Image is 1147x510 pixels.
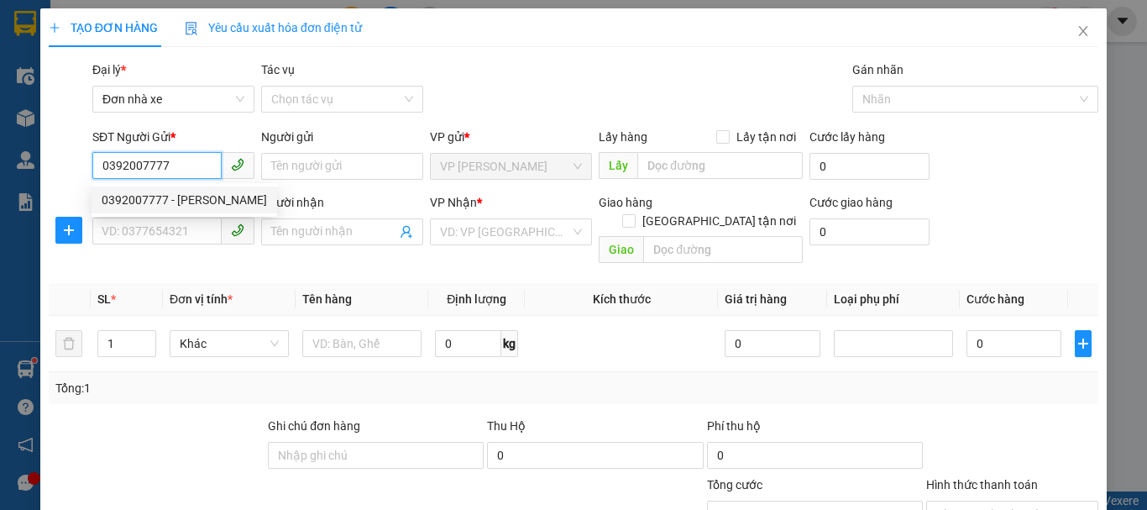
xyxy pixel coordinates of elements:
[180,331,279,356] span: Khác
[440,154,582,179] span: VP Linh Đàm
[55,217,82,244] button: plus
[599,152,637,179] span: Lấy
[268,419,360,433] label: Ghi chú đơn hàng
[707,478,762,492] span: Tổng cước
[809,196,893,209] label: Cước giao hàng
[707,417,923,442] div: Phí thu hộ
[268,442,484,469] input: Ghi chú đơn hàng
[599,236,643,263] span: Giao
[261,128,423,146] div: Người gửi
[170,292,233,306] span: Đơn vị tính
[56,223,81,237] span: plus
[55,330,82,357] button: delete
[231,158,244,171] span: phone
[231,223,244,237] span: phone
[730,128,803,146] span: Lấy tận nơi
[102,191,267,209] div: 0392007777 - [PERSON_NAME]
[430,128,592,146] div: VP gửi
[102,87,244,112] span: Đơn nhà xe
[55,379,444,397] div: Tổng: 1
[1076,24,1090,38] span: close
[261,63,295,76] label: Tác vụ
[827,283,960,316] th: Loại phụ phí
[49,22,60,34] span: plus
[302,292,352,306] span: Tên hàng
[1060,8,1107,55] button: Close
[1075,330,1092,357] button: plus
[593,292,651,306] span: Kích thước
[400,225,413,239] span: user-add
[636,212,803,230] span: [GEOGRAPHIC_DATA] tận nơi
[599,130,647,144] span: Lấy hàng
[725,330,820,357] input: 0
[926,478,1038,492] label: Hình thức thanh toán
[430,196,477,209] span: VP Nhận
[92,187,277,213] div: 0392007777 - huyền
[49,21,158,34] span: TẠO ĐƠN HÀNG
[487,419,526,433] span: Thu Hộ
[966,292,1024,306] span: Cước hàng
[97,292,111,306] span: SL
[185,22,198,35] img: icon
[92,63,126,76] span: Đại lý
[302,330,422,357] input: VD: Bàn, Ghế
[185,21,362,34] span: Yêu cầu xuất hóa đơn điện tử
[1076,337,1091,350] span: plus
[599,196,652,209] span: Giao hàng
[261,193,423,212] div: Người nhận
[643,236,803,263] input: Dọc đường
[92,128,254,146] div: SĐT Người Gửi
[852,63,903,76] label: Gán nhãn
[725,292,787,306] span: Giá trị hàng
[501,330,518,357] span: kg
[809,130,885,144] label: Cước lấy hàng
[447,292,506,306] span: Định lượng
[637,152,803,179] input: Dọc đường
[809,153,930,180] input: Cước lấy hàng
[809,218,930,245] input: Cước giao hàng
